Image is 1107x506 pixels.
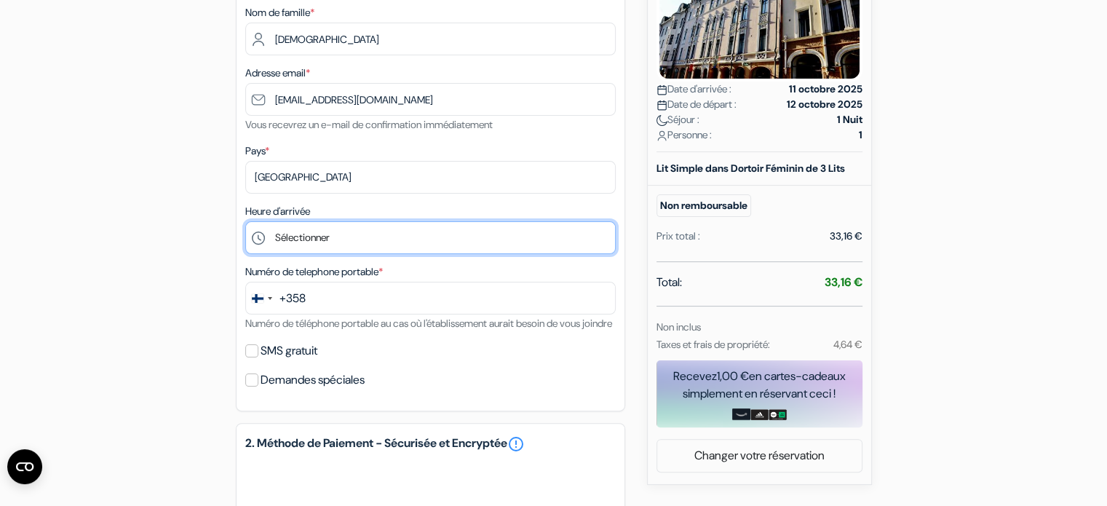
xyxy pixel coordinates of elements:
div: 33,16 € [830,229,862,244]
small: 4,64 € [833,338,862,351]
strong: 11 octobre 2025 [789,82,862,97]
label: Numéro de telephone portable [245,264,383,280]
small: Non remboursable [656,194,751,217]
label: Demandes spéciales [261,370,365,390]
label: SMS gratuit [261,341,317,361]
img: uber-uber-eats-card.png [769,409,787,421]
span: Personne : [656,127,712,143]
img: amazon-card-no-text.png [732,408,750,420]
small: Taxes et frais de propriété: [656,338,770,351]
small: Vous recevrez un e-mail de confirmation immédiatement [245,118,493,131]
a: error_outline [507,435,525,453]
img: calendar.svg [656,84,667,95]
input: Entrer adresse e-mail [245,83,616,116]
strong: 33,16 € [825,274,862,290]
label: Nom de famille [245,5,314,20]
strong: 1 [859,127,862,143]
div: +358 [279,290,306,307]
input: Entrer le nom de famille [245,23,616,55]
h5: 2. Méthode de Paiement - Sécurisée et Encryptée [245,435,616,453]
label: Pays [245,143,269,159]
button: Open CMP widget [7,449,42,484]
span: 1,00 € [717,368,749,384]
span: Séjour : [656,112,699,127]
span: Total: [656,274,682,291]
span: Date d'arrivée : [656,82,731,97]
span: Date de départ : [656,97,737,112]
div: Prix total : [656,229,700,244]
img: calendar.svg [656,100,667,111]
a: Changer votre réservation [657,442,862,470]
button: Change country, selected Finland (+358) [246,282,306,314]
small: Numéro de téléphone portable au cas où l'établissement aurait besoin de vous joindre [245,317,612,330]
strong: 1 Nuit [837,112,862,127]
strong: 12 octobre 2025 [787,97,862,112]
label: Adresse email [245,66,310,81]
img: adidas-card.png [750,409,769,421]
small: Non inclus [656,320,701,333]
img: moon.svg [656,115,667,126]
img: user_icon.svg [656,130,667,141]
b: Lit Simple dans Dortoir Féminin de 3 Lits [656,162,845,175]
label: Heure d'arrivée [245,204,310,219]
div: Recevez en cartes-cadeaux simplement en réservant ceci ! [656,368,862,403]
